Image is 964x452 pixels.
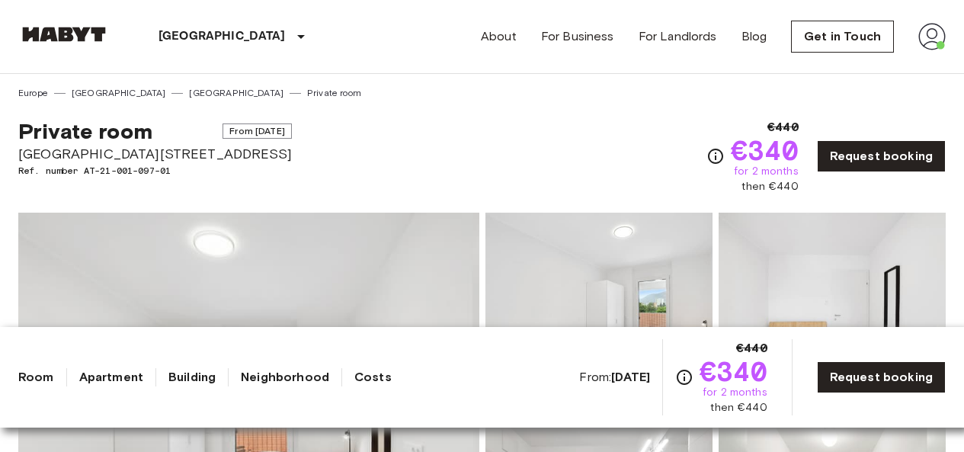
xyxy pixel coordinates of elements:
[731,136,799,164] span: €340
[579,369,650,386] span: From:
[918,23,946,50] img: avatar
[18,118,152,144] span: Private room
[18,368,54,386] a: Room
[168,368,216,386] a: Building
[719,213,946,412] img: Picture of unit AT-21-001-097-01
[481,27,517,46] a: About
[817,361,946,393] a: Request booking
[18,144,292,164] span: [GEOGRAPHIC_DATA][STREET_ADDRESS]
[541,27,614,46] a: For Business
[791,21,894,53] a: Get in Touch
[159,27,286,46] p: [GEOGRAPHIC_DATA]
[79,368,143,386] a: Apartment
[734,164,799,179] span: for 2 months
[736,339,767,357] span: €440
[710,400,767,415] span: then €440
[189,86,283,100] a: [GEOGRAPHIC_DATA]
[18,164,292,178] span: Ref. number AT-21-001-097-01
[354,368,392,386] a: Costs
[675,368,693,386] svg: Check cost overview for full price breakdown. Please note that discounts apply to new joiners onl...
[241,368,329,386] a: Neighborhood
[700,357,767,385] span: €340
[307,86,361,100] a: Private room
[223,123,292,139] span: From [DATE]
[817,140,946,172] a: Request booking
[639,27,717,46] a: For Landlords
[18,86,48,100] a: Europe
[485,213,713,412] img: Picture of unit AT-21-001-097-01
[18,27,110,42] img: Habyt
[767,118,799,136] span: €440
[706,147,725,165] svg: Check cost overview for full price breakdown. Please note that discounts apply to new joiners onl...
[741,27,767,46] a: Blog
[703,385,767,400] span: for 2 months
[741,179,798,194] span: then €440
[72,86,166,100] a: [GEOGRAPHIC_DATA]
[611,370,650,384] b: [DATE]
